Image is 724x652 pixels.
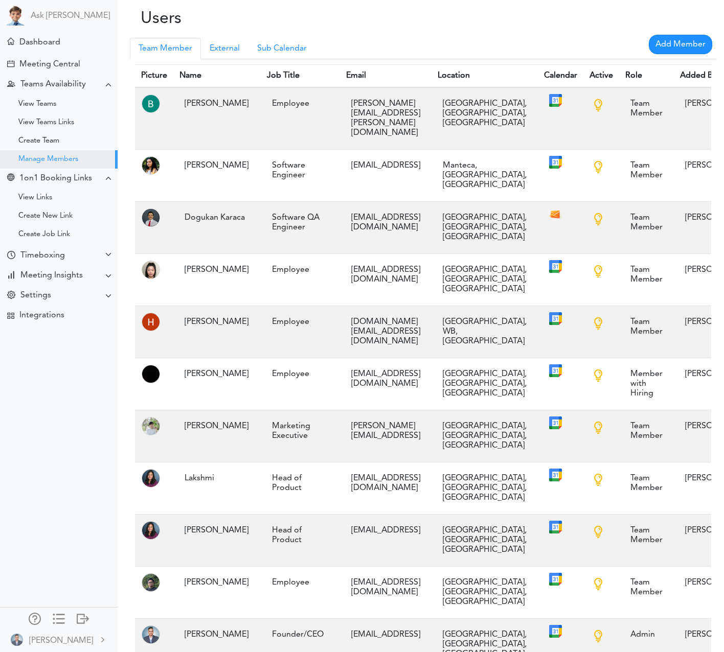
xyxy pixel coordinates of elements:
div: Employee [267,260,334,280]
div: [GEOGRAPHIC_DATA], [GEOGRAPHIC_DATA], [GEOGRAPHIC_DATA] [438,364,532,404]
div: Lakshmi [179,469,255,488]
div: Software QA Engineer [267,208,334,238]
img: Google_Calendar_icon.png [549,94,562,107]
th: Email [340,65,432,88]
a: Change side menu [53,613,65,627]
div: [EMAIL_ADDRESS][DOMAIN_NAME] [346,573,425,602]
a: Ask [PERSON_NAME] [31,11,110,21]
a: External [201,38,248,59]
div: Head of Product [267,469,334,498]
img: 9k= [142,469,160,487]
div: [PERSON_NAME] [179,521,255,541]
div: Meeting Insights [20,271,83,281]
th: Name [173,65,261,88]
img: 9k= [142,261,160,279]
div: [GEOGRAPHIC_DATA], [GEOGRAPHIC_DATA], [GEOGRAPHIC_DATA] [438,94,532,133]
div: Software Engineer [267,156,334,185]
div: Employee [267,364,334,384]
div: Team Member [625,312,668,342]
img: AHqZkVmA8mTSAAAAAElFTkSuQmCC [142,313,160,331]
div: [GEOGRAPHIC_DATA], [GEOGRAPHIC_DATA], [GEOGRAPHIC_DATA] [438,208,532,247]
div: [GEOGRAPHIC_DATA], [GEOGRAPHIC_DATA], [GEOGRAPHIC_DATA] [438,469,532,508]
div: View Teams Links [18,120,74,125]
div: Team Member [625,208,668,238]
img: 9k= [142,365,160,383]
div: [EMAIL_ADDRESS][DOMAIN_NAME] [346,260,425,290]
div: [PERSON_NAME] [179,156,255,176]
div: Manage Members [18,157,78,162]
img: wktLqiEerNXlgAAAABJRU5ErkJggg== [142,156,160,175]
img: Z [142,208,160,227]
a: Manage Members and Externals [29,613,41,627]
div: Head of Product [267,521,334,550]
img: Google_Calendar_icon.png [549,312,562,325]
div: Team Member [625,94,668,124]
th: Job Title [261,65,340,88]
img: Google_Calendar_icon.png [549,521,562,533]
th: Calendar [538,65,583,88]
div: View Teams [18,102,56,107]
img: 8vEyMtkel0rR4AAAAASUVORK5CYII= [142,573,160,592]
div: Log out [77,613,89,623]
a: Team Member [130,38,201,59]
div: [PERSON_NAME] [179,260,255,280]
div: [GEOGRAPHIC_DATA], [GEOGRAPHIC_DATA], [GEOGRAPHIC_DATA] [438,416,532,456]
div: Meeting Dashboard [7,38,14,45]
img: hotmail-logo.png [549,208,562,221]
div: [PERSON_NAME] [179,625,255,645]
div: [PERSON_NAME][EMAIL_ADDRESS][PERSON_NAME][DOMAIN_NAME] [346,94,425,143]
div: Team Member [625,521,668,550]
img: Google_Calendar_icon.png [549,260,562,273]
div: Employee [267,573,334,593]
div: [DOMAIN_NAME][EMAIL_ADDRESS][DOMAIN_NAME] [346,312,425,352]
a: [PERSON_NAME] [1,628,117,651]
div: [PERSON_NAME] [179,312,255,332]
div: [PERSON_NAME] [29,635,93,647]
th: Picture [135,65,173,88]
div: Marketing Executive [267,416,334,446]
div: [EMAIL_ADDRESS] [346,625,425,645]
img: gxMp8BKxZ8AAAAASUVORK5CYII= [142,95,160,113]
a: Sub Calendar [248,38,315,59]
div: Create Team [18,138,59,144]
div: Create Meeting [7,60,14,67]
div: [EMAIL_ADDRESS][DOMAIN_NAME] [346,364,425,394]
div: [GEOGRAPHIC_DATA], WB, [GEOGRAPHIC_DATA] [438,312,532,352]
img: MTI3iChtQ3gAAAABJRU5ErkJggg== [142,417,160,435]
div: [EMAIL_ADDRESS][DOMAIN_NAME] [346,208,425,238]
div: Team Member [625,573,668,602]
img: BWv8PPf8N0ctf3JvtTlAAAAAASUVORK5CYII= [142,625,160,644]
div: [EMAIL_ADDRESS] [346,521,425,541]
div: [EMAIL_ADDRESS][DOMAIN_NAME] [346,469,425,498]
div: Team Member [625,469,668,498]
div: 1on1 Booking Links [19,174,92,183]
div: [GEOGRAPHIC_DATA], [GEOGRAPHIC_DATA], [GEOGRAPHIC_DATA] [438,521,532,560]
div: [PERSON_NAME][EMAIL_ADDRESS] [346,416,425,446]
div: Team Member [625,416,668,446]
h2: Users [125,9,312,29]
div: Team Member [625,156,668,185]
div: Dogukan Karaca [179,208,255,228]
div: TEAMCAL AI Workflow Apps [7,312,14,319]
div: Employee [267,94,334,114]
div: Member with Hiring [625,364,668,404]
div: Employee [267,312,334,332]
div: Founder/CEO [267,625,334,645]
div: Meeting Central [19,60,80,69]
div: Manteca, [GEOGRAPHIC_DATA], [GEOGRAPHIC_DATA] [438,156,532,195]
th: Active [583,65,619,88]
img: Google_Calendar_icon.png [549,364,562,377]
th: Role [619,65,674,88]
div: Admin [625,625,668,645]
a: Add Member [649,35,712,54]
div: Show only icons [53,613,65,623]
div: Create New Link [18,214,73,219]
div: [GEOGRAPHIC_DATA], [GEOGRAPHIC_DATA], [GEOGRAPHIC_DATA] [438,573,532,612]
img: Google_Calendar_icon.png [549,469,562,481]
div: Settings [20,291,51,300]
div: Timeboxing [20,251,65,261]
div: [GEOGRAPHIC_DATA], [GEOGRAPHIC_DATA], [GEOGRAPHIC_DATA] [438,260,532,299]
th: Location [432,65,538,88]
div: Team Member [625,260,668,290]
div: [PERSON_NAME] [179,94,255,114]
